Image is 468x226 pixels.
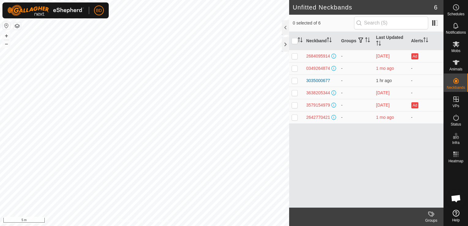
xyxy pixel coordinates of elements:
span: Animals [449,67,462,71]
span: VPs [452,104,459,108]
div: 2642770421 [306,114,330,121]
a: Help [444,207,468,224]
span: Status [451,122,461,126]
th: Last Updated [374,32,409,50]
div: Groups [419,218,443,223]
span: 19 Sept 2025, 1:58 pm [376,78,392,83]
span: Neckbands [447,86,465,89]
button: Map Layers [13,22,21,30]
a: Contact Us [151,218,169,224]
div: 2684095914 [306,53,330,59]
th: Alerts [409,32,443,50]
div: 3035000677 [306,77,330,84]
button: Ad [411,53,418,59]
a: Privacy Policy [120,218,143,224]
span: 10 Sept 2025, 6:28 am [376,54,390,58]
span: Help [452,218,460,222]
span: Infra [452,141,459,145]
span: BD [96,7,102,14]
span: Notifications [446,31,466,34]
p-sorticon: Activate to sort [365,38,370,43]
td: - [409,87,443,99]
button: + [3,32,10,40]
button: Ad [411,102,418,108]
th: Neckband [304,32,339,50]
td: - [339,50,374,62]
div: Open chat [447,189,465,208]
button: – [3,40,10,47]
div: 0349264874 [306,65,330,72]
td: - [409,74,443,87]
td: - [339,74,374,87]
span: 15 Aug 2025, 1:48 pm [376,66,394,71]
span: 0 selected of 6 [293,20,354,26]
span: Schedules [447,12,464,16]
button: Reset Map [3,22,10,29]
span: 6 [434,3,437,12]
p-sorticon: Activate to sort [298,38,303,43]
input: Search (S) [354,17,428,29]
p-sorticon: Activate to sort [423,38,428,43]
td: - [339,62,374,74]
td: - [339,99,374,111]
div: 3638205344 [306,90,330,96]
h2: Unfitted Neckbands [293,4,434,11]
td: - [339,111,374,123]
td: - [409,111,443,123]
td: - [339,87,374,99]
span: Heatmap [448,159,463,163]
td: - [409,62,443,74]
img: Gallagher Logo [7,5,84,16]
th: Groups [339,32,374,50]
span: Mobs [451,49,460,53]
span: 15 Aug 2025, 3:28 pm [376,115,394,120]
span: 10 Sept 2025, 6:27 am [376,103,390,107]
p-sorticon: Activate to sort [327,38,332,43]
div: 3579154979 [306,102,330,108]
span: 15 Sept 2025, 12:48 pm [376,90,390,95]
p-sorticon: Activate to sort [376,42,381,47]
